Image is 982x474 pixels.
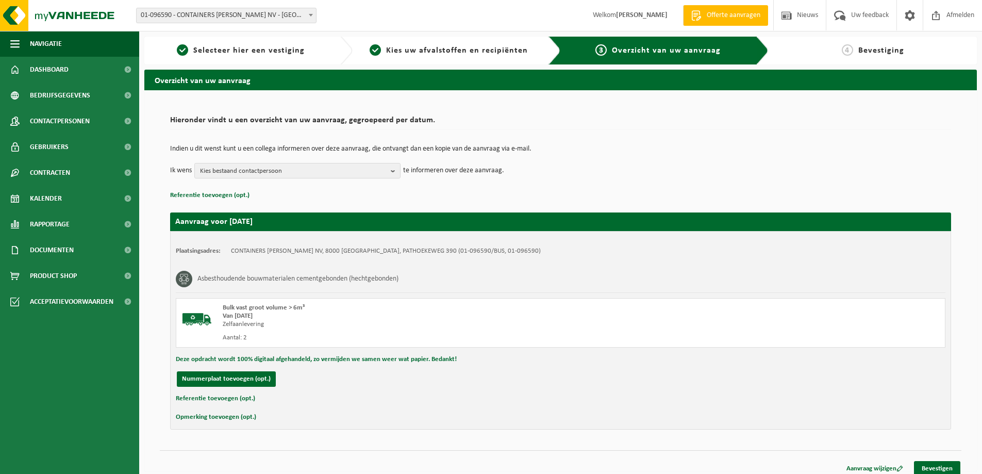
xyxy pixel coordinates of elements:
p: te informeren over deze aanvraag. [403,163,504,178]
strong: Van [DATE] [223,313,253,319]
span: Bulk vast groot volume > 6m³ [223,304,305,311]
span: Offerte aanvragen [704,10,763,21]
span: Navigatie [30,31,62,57]
a: 2Kies uw afvalstoffen en recipiënten [358,44,540,57]
span: Kies uw afvalstoffen en recipiënten [386,46,528,55]
span: Dashboard [30,57,69,83]
strong: Aanvraag voor [DATE] [175,218,253,226]
strong: Plaatsingsadres: [176,248,221,254]
span: Selecteer hier een vestiging [193,46,305,55]
span: 1 [177,44,188,56]
td: CONTAINERS [PERSON_NAME] NV, 8000 [GEOGRAPHIC_DATA], PATHOEKEWEG 390 (01-096590/BUS, 01-096590) [231,247,541,255]
strong: [PERSON_NAME] [616,11,668,19]
span: 2 [370,44,381,56]
button: Referentie toevoegen (opt.) [170,189,249,202]
span: Overzicht van uw aanvraag [612,46,721,55]
div: Aantal: 2 [223,334,602,342]
button: Deze opdracht wordt 100% digitaal afgehandeld, zo vermijden we samen weer wat papier. Bedankt! [176,353,457,366]
span: Bevestiging [858,46,904,55]
button: Opmerking toevoegen (opt.) [176,411,256,424]
span: Product Shop [30,263,77,289]
button: Kies bestaand contactpersoon [194,163,401,178]
p: Indien u dit wenst kunt u een collega informeren over deze aanvraag, die ontvangt dan een kopie v... [170,145,951,153]
p: Ik wens [170,163,192,178]
a: Offerte aanvragen [683,5,768,26]
span: Contracten [30,160,70,186]
h2: Overzicht van uw aanvraag [144,70,977,90]
div: Zelfaanlevering [223,320,602,329]
h2: Hieronder vindt u een overzicht van uw aanvraag, gegroepeerd per datum. [170,116,951,130]
span: Bedrijfsgegevens [30,83,90,108]
span: Documenten [30,237,74,263]
span: Contactpersonen [30,108,90,134]
a: 1Selecteer hier een vestiging [149,44,332,57]
span: Kalender [30,186,62,211]
span: 01-096590 - CONTAINERS JAN HAECK NV - BRUGGE [137,8,316,23]
img: BL-SO-LV.png [181,304,212,335]
span: Kies bestaand contactpersoon [200,164,387,179]
span: Gebruikers [30,134,69,160]
span: Rapportage [30,211,70,237]
button: Referentie toevoegen (opt.) [176,392,255,405]
button: Nummerplaat toevoegen (opt.) [177,371,276,387]
span: Acceptatievoorwaarden [30,289,113,315]
span: 3 [595,44,607,56]
span: 4 [842,44,853,56]
h3: Asbesthoudende bouwmaterialen cementgebonden (hechtgebonden) [197,271,398,287]
span: 01-096590 - CONTAINERS JAN HAECK NV - BRUGGE [136,8,317,23]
